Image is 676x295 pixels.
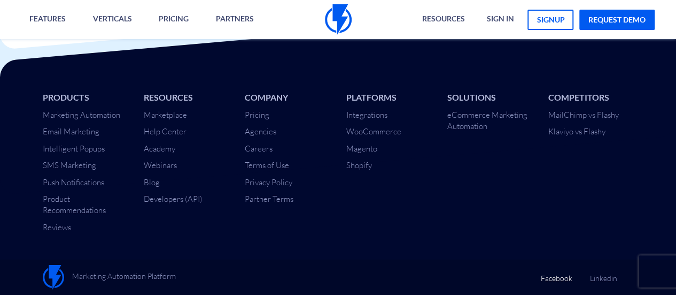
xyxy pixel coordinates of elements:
[245,160,289,170] a: Terms of Use
[346,160,371,170] a: Shopify
[346,110,387,120] a: Integrations
[346,92,431,104] li: Platforms
[579,10,655,30] a: request demo
[245,110,269,120] a: Pricing
[43,110,120,120] a: Marketing Automation
[346,126,401,137] a: WooCommerce
[541,265,572,284] a: Facebook
[447,110,527,131] a: eCommerce Marketing Automation
[346,143,377,154] a: Magento
[43,222,71,232] a: Reviews
[245,194,293,204] a: Partner Terms
[590,265,617,284] a: Linkedin
[43,177,104,187] a: Push Notifications
[548,92,633,104] li: Competitors
[43,143,105,154] a: Intelligent Popups
[245,143,273,154] a: Careers
[43,126,99,137] a: Email Marketing
[527,10,573,30] a: signup
[144,177,160,187] a: Blog
[144,126,187,137] a: Help Center
[245,92,330,104] li: Company
[144,143,175,154] a: Academy
[548,110,619,120] a: MailChimp vs Flashy
[43,160,96,170] a: SMS Marketing
[43,92,128,104] li: Products
[144,160,177,170] a: Webinars
[245,126,276,137] a: Agencies
[144,92,229,104] li: Resources
[548,126,605,137] a: Klaviyo vs Flashy
[43,265,176,290] a: Marketing Automation Platform
[144,110,187,120] a: Marketplace
[43,265,64,290] img: Flashy
[447,92,532,104] li: Solutions
[43,194,106,215] a: Product Recommendations
[144,194,203,204] a: Developers (API)
[245,177,292,187] a: Privacy Policy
